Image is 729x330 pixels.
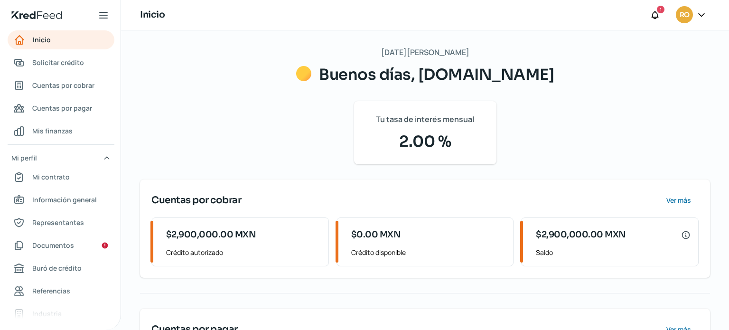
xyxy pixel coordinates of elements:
span: Mis finanzas [32,125,73,137]
span: Información general [32,194,97,206]
span: $2,900,000.00 MXN [536,228,626,241]
span: $2,900,000.00 MXN [166,228,256,241]
span: Documentos [32,239,74,251]
a: Solicitar crédito [8,53,114,72]
span: RO [680,9,689,21]
span: 1 [660,5,662,14]
a: Documentos [8,236,114,255]
span: Buenos días, [DOMAIN_NAME] [319,65,554,84]
a: Información general [8,190,114,209]
img: Saludos [296,66,311,81]
a: Cuentas por pagar [8,99,114,118]
span: Tu tasa de interés mensual [376,113,474,126]
span: Buró de crédito [32,262,82,274]
span: Mi perfil [11,152,37,164]
span: Mi contrato [32,171,70,183]
a: Cuentas por cobrar [8,76,114,95]
span: Crédito autorizado [166,246,321,258]
a: Mis finanzas [8,122,114,141]
h1: Inicio [140,8,165,22]
a: Representantes [8,213,114,232]
a: Inicio [8,30,114,49]
span: Referencias [32,285,70,297]
span: Cuentas por pagar [32,102,92,114]
span: Inicio [33,34,51,46]
span: Ver más [666,197,691,204]
span: 2.00 % [365,130,485,153]
button: Ver más [658,191,699,210]
span: Solicitar crédito [32,57,84,68]
span: Crédito disponible [351,246,506,258]
span: Representantes [32,217,84,228]
span: [DATE][PERSON_NAME] [381,46,469,59]
a: Mi contrato [8,168,114,187]
a: Referencias [8,282,114,301]
a: Buró de crédito [8,259,114,278]
span: $0.00 MXN [351,228,401,241]
span: Cuentas por cobrar [32,79,94,91]
span: Industria [32,308,62,320]
span: Saldo [536,246,691,258]
a: Industria [8,304,114,323]
span: Cuentas por cobrar [151,193,241,207]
